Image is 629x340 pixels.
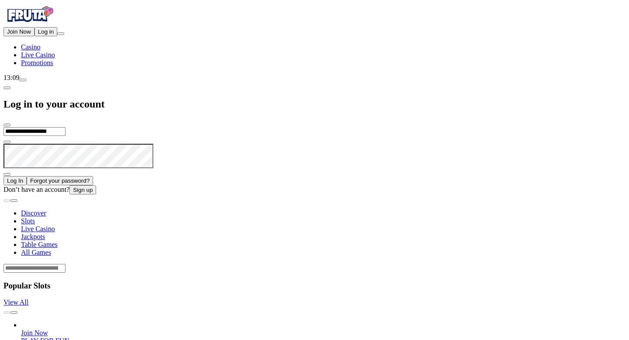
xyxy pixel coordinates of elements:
[35,27,57,36] button: Log in
[57,32,64,35] button: menu
[27,176,93,185] button: Forgot your password?
[3,173,10,176] button: eye icon
[3,124,10,126] button: close
[21,249,51,256] span: All Games
[21,209,46,217] a: Discover
[38,28,54,35] span: Log in
[3,3,56,25] img: Fruta
[21,59,53,66] a: Promotions
[3,264,66,273] input: Search
[3,3,626,67] nav: Primary
[19,79,26,81] button: live-chat
[3,74,19,81] span: 13:09
[10,199,17,202] button: next slide
[3,185,626,194] div: Don’t have an account?
[69,185,96,194] button: Sign up
[3,43,626,67] nav: Main menu
[3,311,10,314] button: prev slide
[21,329,48,337] span: Join Now
[21,43,40,51] a: Casino
[3,281,626,291] h3: Popular Slots
[21,51,55,59] a: Live Casino
[21,241,58,248] a: Table Games
[7,177,23,184] span: Log In
[7,28,31,35] span: Join Now
[21,329,48,337] a: Gates of Olympus Super Scatter
[3,19,56,27] a: Fruta
[3,176,27,185] button: Log In
[21,217,35,225] a: Slots
[3,98,626,110] h2: Log in to your account
[3,194,626,257] nav: Lobby
[3,194,626,273] header: Lobby
[3,87,10,89] button: chevron-left icon
[3,141,10,143] button: eye icon
[21,233,45,240] a: Jackpots
[3,199,10,202] button: prev slide
[3,27,35,36] button: Join Now
[21,225,55,232] a: Live Casino
[3,298,28,306] a: View All
[10,311,17,314] button: next slide
[73,187,93,193] span: Sign up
